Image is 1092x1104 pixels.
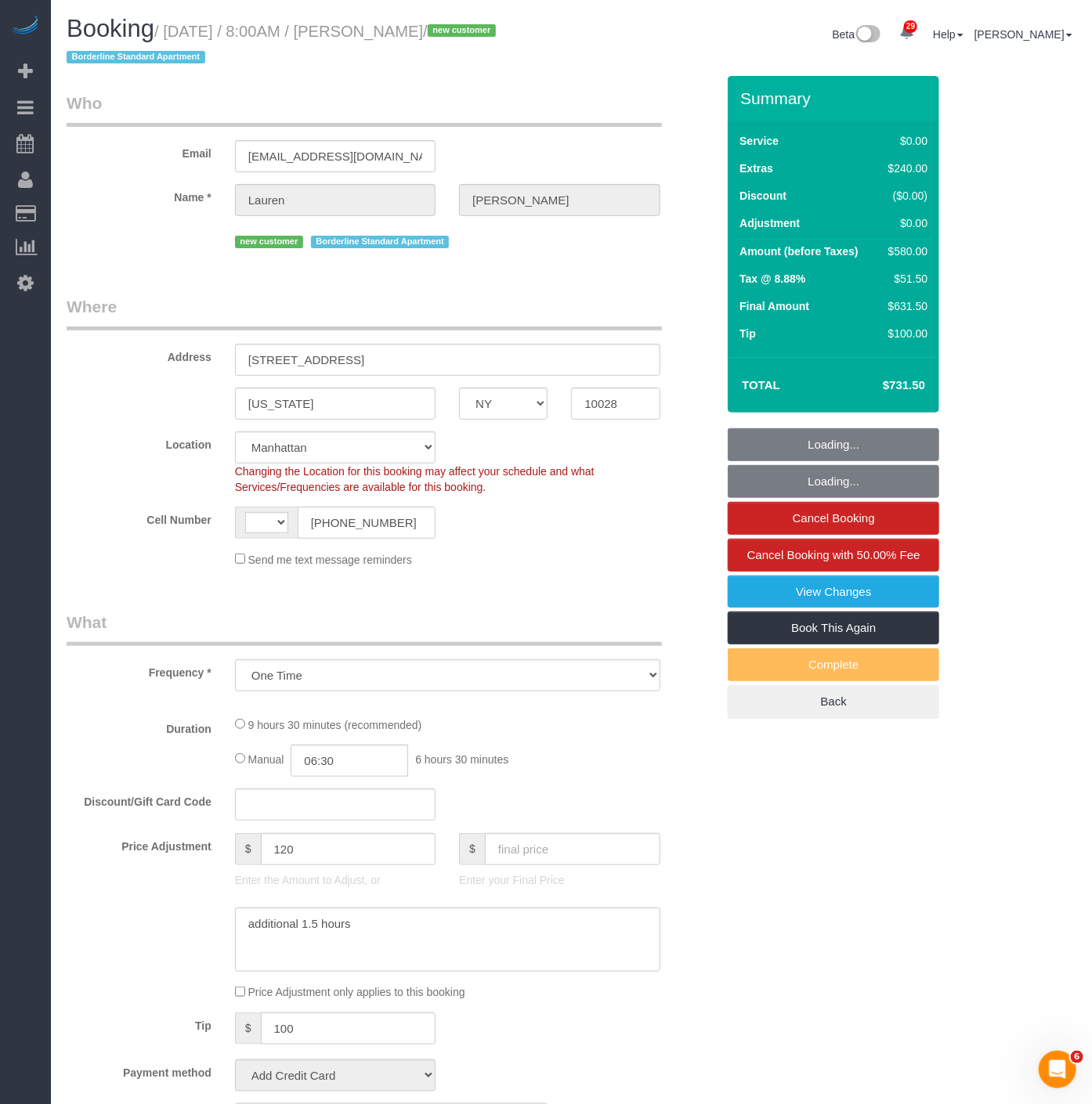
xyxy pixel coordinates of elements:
span: Borderline Standard Apartment [311,236,450,248]
a: Cancel Booking with 50.00% Fee [728,539,939,572]
label: Tip [739,326,756,341]
input: Email [235,140,436,172]
a: View Changes [728,575,939,608]
img: Automaid Logo [9,16,41,38]
label: Payment method [55,1059,223,1081]
label: Price Adjustment [55,833,223,854]
span: new customer [235,236,303,248]
label: Cell Number [55,507,223,528]
label: Discount [739,188,786,204]
div: $51.50 [882,271,927,287]
label: Extras [739,161,773,176]
span: 9 hours 30 minutes (recommended) [248,719,422,731]
label: Frequency * [55,659,223,680]
p: Enter the Amount to Adjust, or [235,872,436,888]
iframe: Intercom live chat [1039,1051,1076,1088]
span: $ [459,833,485,865]
div: $0.00 [882,133,927,149]
span: $ [235,833,261,865]
strong: Total [742,378,780,391]
label: Address [55,344,223,365]
label: Tax @ 8.88% [739,271,805,287]
div: $100.00 [882,326,927,341]
h4: $731.50 [836,379,925,392]
a: Back [728,685,939,718]
a: Beta [833,28,881,41]
a: 29 [891,16,922,50]
span: 6 [1071,1051,1083,1063]
input: City [235,388,436,420]
input: Zip Code [571,388,660,420]
span: new customer [428,24,496,37]
div: $631.50 [882,298,927,314]
h3: Summary [740,89,931,107]
img: New interface [855,25,880,45]
label: Amount (before Taxes) [739,244,858,259]
label: Discount/Gift Card Code [55,788,223,810]
span: 6 hours 30 minutes [415,753,508,766]
span: $ [235,1012,261,1044]
label: Name * [55,184,223,205]
div: $0.00 [882,215,927,231]
div: $240.00 [882,161,927,176]
span: Booking [67,15,154,42]
span: 29 [904,20,917,33]
span: Changing the Location for this booking may affect your schedule and what Services/Frequencies are... [235,465,595,493]
legend: Who [67,92,662,127]
label: Adjustment [739,215,800,231]
span: Send me text message reminders [248,554,412,566]
label: Service [739,133,779,149]
input: final price [485,833,660,865]
span: Manual [248,753,284,766]
label: Location [55,431,223,453]
a: [PERSON_NAME] [974,28,1072,41]
span: Cancel Booking with 50.00% Fee [747,548,920,561]
label: Final Amount [739,298,809,314]
div: $580.00 [882,244,927,259]
small: / [DATE] / 8:00AM / [PERSON_NAME] [67,23,501,67]
label: Tip [55,1012,223,1034]
input: Last Name [459,184,660,216]
span: Price Adjustment only applies to this booking [248,987,465,999]
label: Duration [55,716,223,737]
a: Cancel Booking [728,502,939,535]
input: First Name [235,184,436,216]
p: Enter your Final Price [459,872,660,888]
a: Book This Again [728,612,939,644]
label: Email [55,140,223,161]
a: Help [933,28,964,41]
input: Cell Number [298,507,436,539]
legend: What [67,611,662,646]
span: Borderline Standard Apartment [67,51,205,63]
div: ($0.00) [882,188,927,204]
legend: Where [67,295,662,330]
